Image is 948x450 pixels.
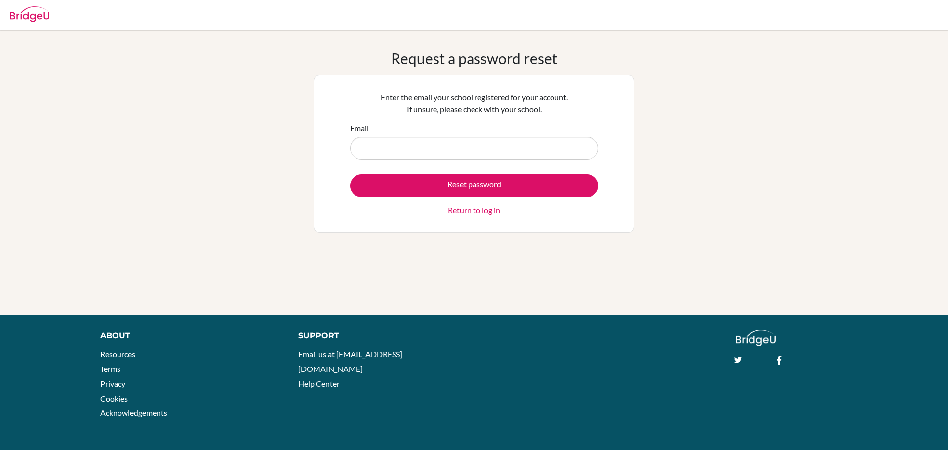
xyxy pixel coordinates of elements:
div: About [100,330,276,342]
a: Return to log in [448,205,500,216]
button: Reset password [350,174,598,197]
p: Enter the email your school registered for your account. If unsure, please check with your school. [350,91,598,115]
h1: Request a password reset [391,49,557,67]
a: Cookies [100,394,128,403]
label: Email [350,123,369,134]
a: Acknowledgements [100,408,167,417]
img: logo_white@2x-f4f0deed5e89b7ecb1c2cc34c3e3d731f90f0f143d5ea2071677605dd97b5244.png [736,330,776,346]
a: Email us at [EMAIL_ADDRESS][DOMAIN_NAME] [298,349,402,373]
a: Terms [100,364,120,373]
a: Resources [100,349,135,359]
div: Support [298,330,463,342]
img: Bridge-U [10,6,49,22]
a: Help Center [298,379,340,388]
a: Privacy [100,379,125,388]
